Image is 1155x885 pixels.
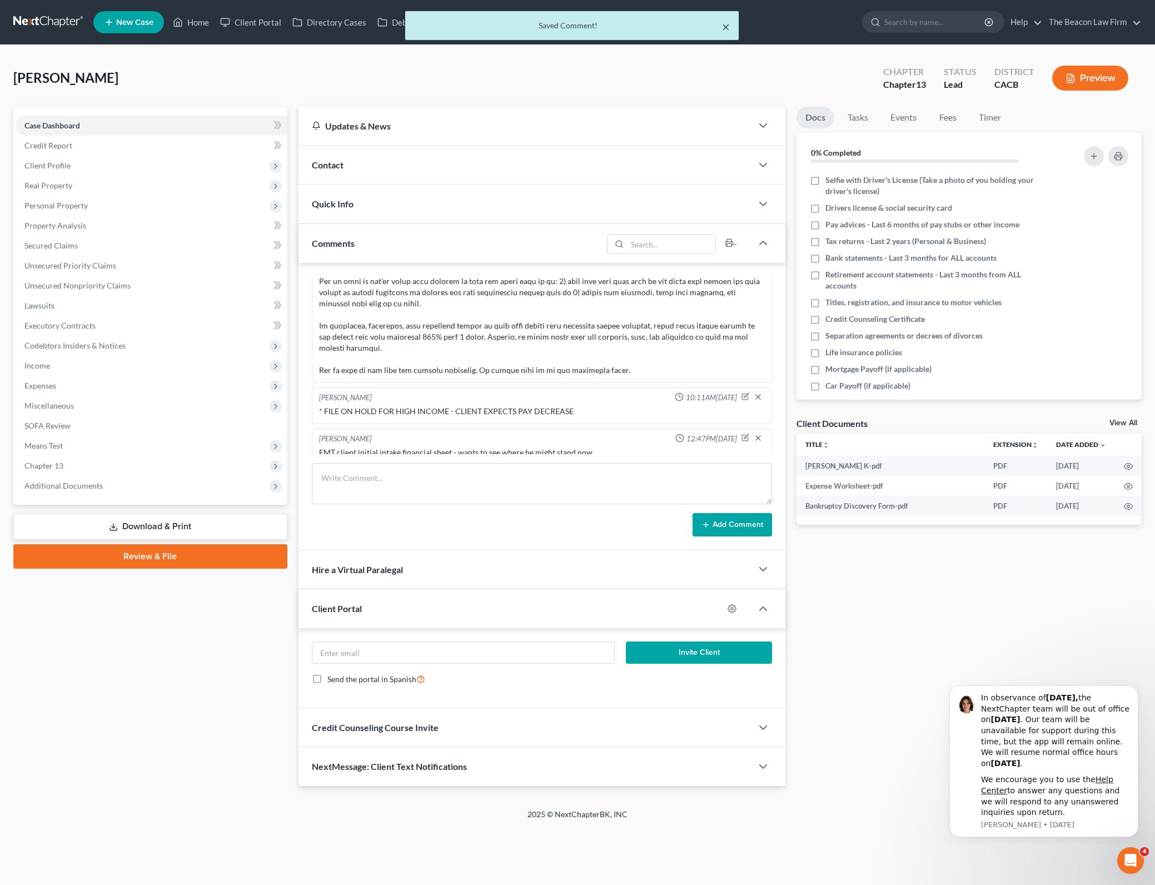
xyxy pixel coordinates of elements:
i: unfold_more [1032,442,1038,449]
div: Updates & News [312,120,739,132]
span: Income [24,361,50,370]
span: Retirement account statements - Last 3 months from ALL accounts [825,269,1046,291]
a: Credit Report [16,136,287,156]
a: Unsecured Nonpriority Claims [16,276,287,296]
span: Means Test [24,441,63,450]
a: Tasks [839,107,877,128]
td: [PERSON_NAME] K-pdf [796,456,984,476]
div: Chapter [883,66,926,78]
span: Unsecured Nonpriority Claims [24,281,131,290]
i: unfold_more [823,442,829,449]
div: * FILE ON HOLD FOR HIGH INCOME - CLIENT EXPECTS PAY DECREASE [319,406,765,417]
td: [DATE] [1047,476,1115,496]
iframe: Intercom live chat [1117,847,1144,874]
td: PDF [984,496,1047,516]
span: 10:11AM[DATE] [686,392,737,403]
span: Secured Claims [24,241,78,250]
span: 4 [1140,847,1149,856]
div: Client Documents [796,417,868,429]
span: Unsecured Priority Claims [24,261,116,270]
span: Credit Counseling Course Invite [312,722,439,733]
span: Quick Info [312,198,354,209]
span: NextMessage: Client Text Notifications [312,761,467,772]
span: Credit Counseling Certificate [825,314,925,325]
a: Case Dashboard [16,116,287,136]
button: Preview [1052,66,1128,91]
a: View All [1109,419,1137,427]
span: Pay advices - Last 6 months of pay stubs or other income [825,219,1019,230]
i: expand_more [1099,442,1106,449]
a: Date Added expand_more [1056,440,1106,449]
span: Mortgage Payoff (if applicable) [825,364,932,375]
strong: 0% Completed [811,148,861,157]
a: Extensionunfold_more [993,440,1038,449]
td: Bankruptcy Discovery Form-pdf [796,496,984,516]
span: Property Analysis [24,221,86,230]
input: Search... [628,235,716,253]
a: Property Analysis [16,216,287,236]
div: 2025 © NextChapterBK, INC [261,809,894,829]
td: Expense Worksheet-pdf [796,476,984,496]
a: Review & File [13,544,287,569]
span: Personal Property [24,201,88,210]
a: Secured Claims [16,236,287,256]
a: Events [882,107,925,128]
a: Timer [970,107,1010,128]
div: Saved Comment! [414,20,730,31]
div: Status [944,66,977,78]
span: Bank statements - Last 3 months for ALL accounts [825,252,997,263]
span: Case Dashboard [24,121,80,130]
span: Lawsuits [24,301,54,310]
span: Credit Report [24,141,72,150]
span: Contact [312,160,343,170]
span: Real Property [24,181,72,190]
a: Docs [796,107,834,128]
span: [PERSON_NAME] [13,69,118,86]
td: PDF [984,476,1047,496]
span: Tax returns - Last 2 years (Personal & Business) [825,236,986,247]
span: Drivers license & social security card [825,202,952,213]
span: Expenses [24,381,56,390]
td: PDF [984,456,1047,476]
span: Client Portal [312,603,362,614]
a: Fees [930,107,965,128]
td: [DATE] [1047,496,1115,516]
span: Chapter 13 [24,461,63,470]
span: Hire a Virtual Paralegal [312,564,403,575]
span: 13 [916,79,926,90]
div: [PERSON_NAME] [319,434,372,445]
div: District [994,66,1034,78]
a: Download & Print [13,514,287,540]
button: Add Comment [693,513,772,536]
button: × [722,20,730,33]
td: [DATE] [1047,456,1115,476]
span: Miscellaneous [24,401,74,410]
span: Selfie with Driver's License (Take a photo of you holding your driver's license) [825,175,1046,197]
span: 12:47PM[DATE] [686,434,737,444]
div: CACB [994,78,1034,91]
a: Executory Contracts [16,316,287,336]
span: Separation agreements or decrees of divorces [825,330,983,341]
span: Codebtors Insiders & Notices [24,341,126,350]
a: Lawsuits [16,296,287,316]
span: Car Payoff (if applicable) [825,380,910,391]
span: Executory Contracts [24,321,96,330]
span: Life insurance policies [825,347,902,358]
a: SOFA Review [16,416,287,436]
span: Client Profile [24,161,71,170]
span: Additional Documents [24,481,103,490]
span: Send the portal in Spanish [327,674,416,684]
a: Unsecured Priority Claims [16,256,287,276]
span: SOFA Review [24,421,71,430]
div: EMT client initial intake financial sheet - wants to see where he might stand now [319,447,765,458]
a: Titleunfold_more [805,440,829,449]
